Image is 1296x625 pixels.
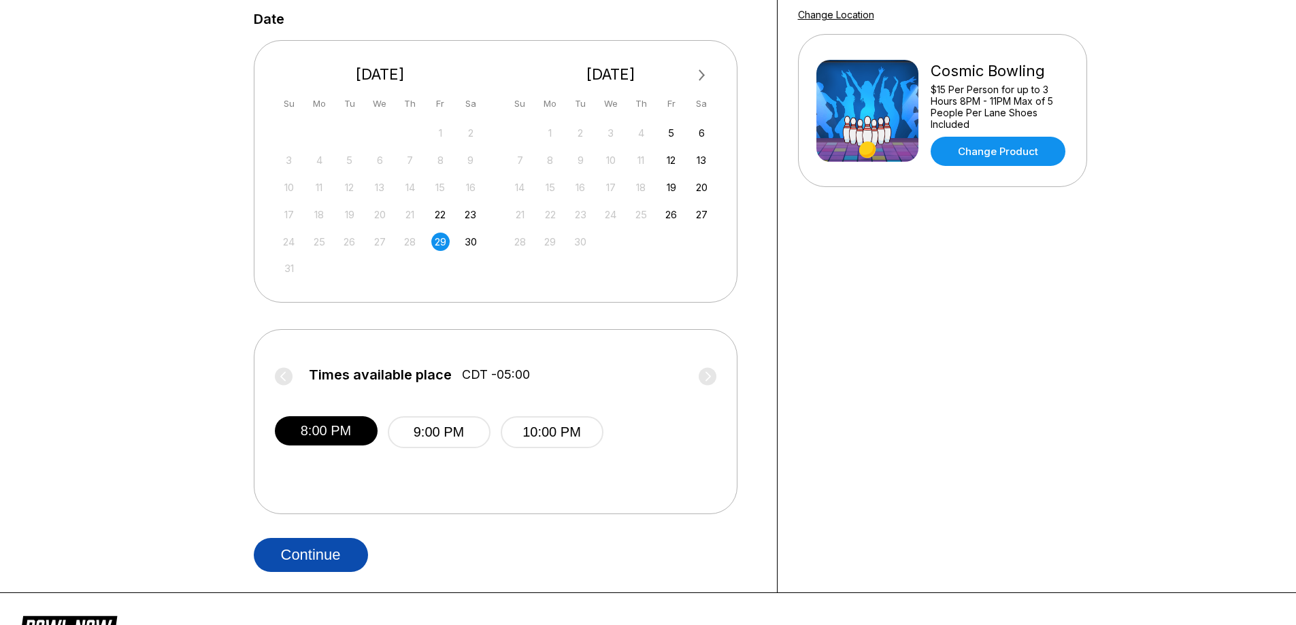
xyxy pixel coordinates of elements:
[310,95,329,113] div: Mo
[571,151,590,169] div: Not available Tuesday, September 9th, 2025
[371,151,389,169] div: Not available Wednesday, August 6th, 2025
[541,95,559,113] div: Mo
[931,62,1069,80] div: Cosmic Bowling
[401,95,419,113] div: Th
[275,65,486,84] div: [DATE]
[310,233,329,251] div: Not available Monday, August 25th, 2025
[601,95,620,113] div: We
[693,95,711,113] div: Sa
[254,12,284,27] label: Date
[505,65,716,84] div: [DATE]
[693,124,711,142] div: Choose Saturday, September 6th, 2025
[693,151,711,169] div: Choose Saturday, September 13th, 2025
[632,151,650,169] div: Not available Thursday, September 11th, 2025
[401,233,419,251] div: Not available Thursday, August 28th, 2025
[340,95,359,113] div: Tu
[280,178,298,197] div: Not available Sunday, August 10th, 2025
[275,416,378,445] button: 8:00 PM
[632,178,650,197] div: Not available Thursday, September 18th, 2025
[816,60,918,162] img: Cosmic Bowling
[461,233,480,251] div: Choose Saturday, August 30th, 2025
[280,205,298,224] div: Not available Sunday, August 17th, 2025
[601,178,620,197] div: Not available Wednesday, September 17th, 2025
[931,84,1069,130] div: $15 Per Person for up to 3 Hours 8PM - 11PM Max of 5 People Per Lane Shoes Included
[798,9,874,20] a: Change Location
[662,95,680,113] div: Fr
[340,205,359,224] div: Not available Tuesday, August 19th, 2025
[632,124,650,142] div: Not available Thursday, September 4th, 2025
[601,151,620,169] div: Not available Wednesday, September 10th, 2025
[254,538,368,572] button: Continue
[310,151,329,169] div: Not available Monday, August 4th, 2025
[691,65,713,86] button: Next Month
[541,124,559,142] div: Not available Monday, September 1st, 2025
[431,205,450,224] div: Choose Friday, August 22nd, 2025
[280,259,298,277] div: Not available Sunday, August 31st, 2025
[571,178,590,197] div: Not available Tuesday, September 16th, 2025
[461,178,480,197] div: Not available Saturday, August 16th, 2025
[280,233,298,251] div: Not available Sunday, August 24th, 2025
[601,205,620,224] div: Not available Wednesday, September 24th, 2025
[280,151,298,169] div: Not available Sunday, August 3rd, 2025
[431,124,450,142] div: Not available Friday, August 1st, 2025
[340,233,359,251] div: Not available Tuesday, August 26th, 2025
[632,205,650,224] div: Not available Thursday, September 25th, 2025
[340,151,359,169] div: Not available Tuesday, August 5th, 2025
[662,205,680,224] div: Choose Friday, September 26th, 2025
[431,95,450,113] div: Fr
[278,122,482,278] div: month 2025-08
[571,205,590,224] div: Not available Tuesday, September 23rd, 2025
[571,124,590,142] div: Not available Tuesday, September 2nd, 2025
[371,205,389,224] div: Not available Wednesday, August 20th, 2025
[461,205,480,224] div: Choose Saturday, August 23rd, 2025
[511,151,529,169] div: Not available Sunday, September 7th, 2025
[309,367,452,382] span: Times available place
[662,151,680,169] div: Choose Friday, September 12th, 2025
[431,151,450,169] div: Not available Friday, August 8th, 2025
[541,151,559,169] div: Not available Monday, September 8th, 2025
[662,178,680,197] div: Choose Friday, September 19th, 2025
[693,205,711,224] div: Choose Saturday, September 27th, 2025
[662,124,680,142] div: Choose Friday, September 5th, 2025
[501,416,603,448] button: 10:00 PM
[511,95,529,113] div: Su
[693,178,711,197] div: Choose Saturday, September 20th, 2025
[371,178,389,197] div: Not available Wednesday, August 13th, 2025
[461,151,480,169] div: Not available Saturday, August 9th, 2025
[388,416,491,448] button: 9:00 PM
[280,95,298,113] div: Su
[461,124,480,142] div: Not available Saturday, August 2nd, 2025
[541,233,559,251] div: Not available Monday, September 29th, 2025
[511,205,529,224] div: Not available Sunday, September 21st, 2025
[632,95,650,113] div: Th
[401,151,419,169] div: Not available Thursday, August 7th, 2025
[541,178,559,197] div: Not available Monday, September 15th, 2025
[371,233,389,251] div: Not available Wednesday, August 27th, 2025
[461,95,480,113] div: Sa
[601,124,620,142] div: Not available Wednesday, September 3rd, 2025
[431,233,450,251] div: Choose Friday, August 29th, 2025
[340,178,359,197] div: Not available Tuesday, August 12th, 2025
[509,122,713,251] div: month 2025-09
[401,178,419,197] div: Not available Thursday, August 14th, 2025
[571,233,590,251] div: Not available Tuesday, September 30th, 2025
[431,178,450,197] div: Not available Friday, August 15th, 2025
[571,95,590,113] div: Tu
[371,95,389,113] div: We
[511,178,529,197] div: Not available Sunday, September 14th, 2025
[931,137,1065,166] a: Change Product
[310,178,329,197] div: Not available Monday, August 11th, 2025
[462,367,530,382] span: CDT -05:00
[541,205,559,224] div: Not available Monday, September 22nd, 2025
[401,205,419,224] div: Not available Thursday, August 21st, 2025
[310,205,329,224] div: Not available Monday, August 18th, 2025
[511,233,529,251] div: Not available Sunday, September 28th, 2025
